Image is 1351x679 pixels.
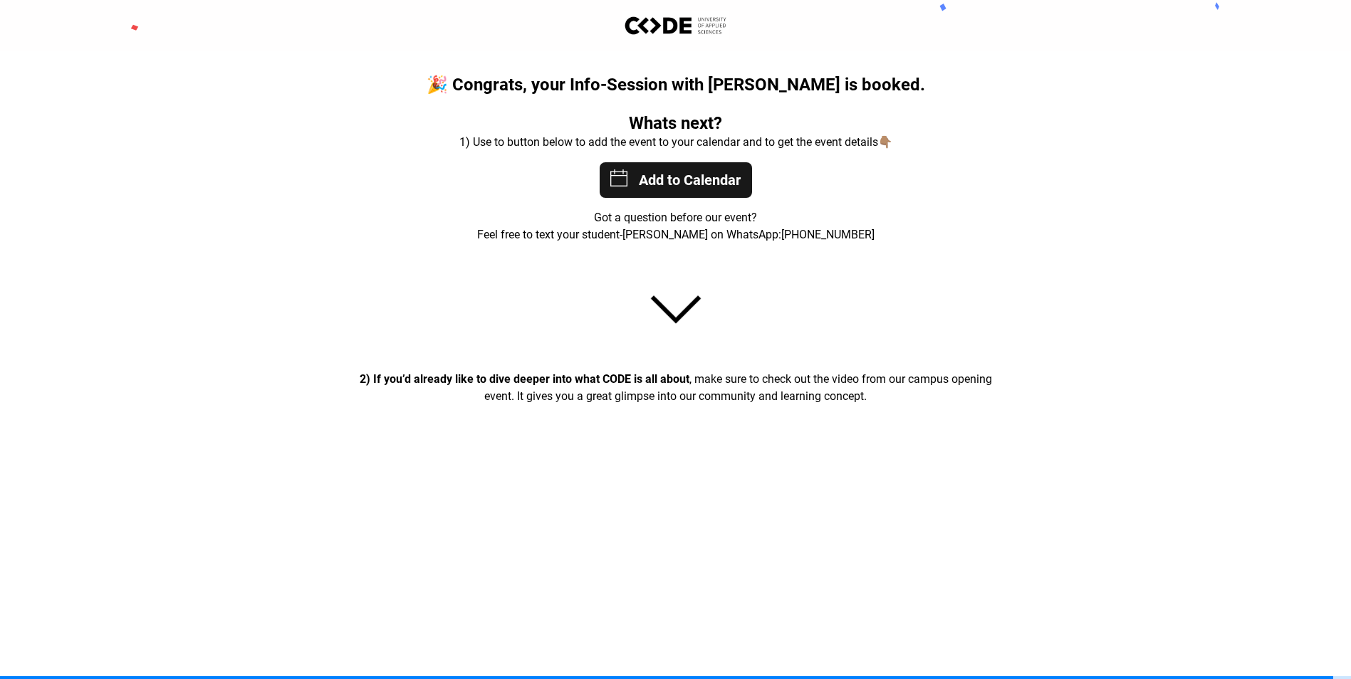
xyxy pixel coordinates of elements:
strong: 2) If you’d already like to dive deeper into what CODE is all about [360,372,689,386]
a: [PHONE_NUMBER] [781,228,875,241]
strong: Congrats, your Info-Session with [PERSON_NAME] is booked. [452,75,925,95]
img: Logo [622,11,730,40]
strong: 👇🏽 [878,135,892,149]
p: Feel free to text your student-[PERSON_NAME] on WhatsApp: [357,226,995,243]
span: 1) Use to button below to add the event to your calendar and to get the event details [459,135,892,149]
strong: Whats next? [629,113,722,133]
span: 🎉 [427,74,448,95]
p: , make sure to check out the video from our campus opening event. It gives you a great glimpse in... [357,371,995,405]
p: Got a question before our event? [357,209,995,226]
div: Add to Calendar [600,162,752,198]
